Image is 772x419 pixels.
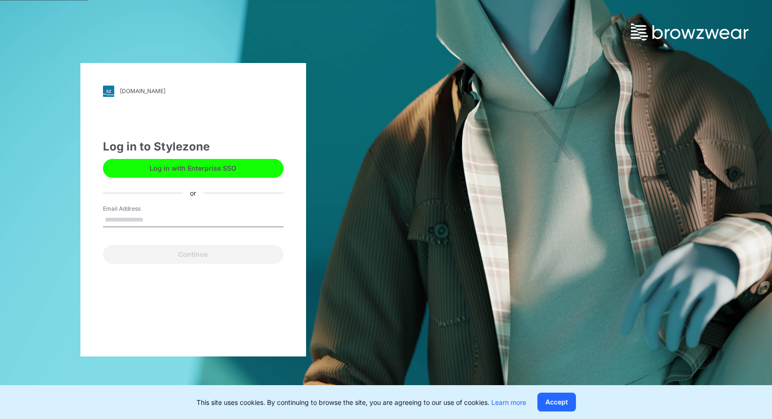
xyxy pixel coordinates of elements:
[103,86,114,97] img: svg+xml;base64,PHN2ZyB3aWR0aD0iMjgiIGhlaWdodD0iMjgiIHZpZXdCb3g9IjAgMCAyOCAyOCIgZmlsbD0ibm9uZSIgeG...
[103,86,284,97] a: [DOMAIN_NAME]
[491,398,526,406] a: Learn more
[537,393,576,411] button: Accept
[103,159,284,178] button: Log in with Enterprise SSO
[182,188,204,198] div: or
[631,24,748,40] img: browzwear-logo.73288ffb.svg
[103,205,169,213] label: Email Address
[103,138,284,155] div: Log in to Stylezone
[197,397,526,407] p: This site uses cookies. By continuing to browse the site, you are agreeing to our use of cookies.
[120,87,165,95] div: [DOMAIN_NAME]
